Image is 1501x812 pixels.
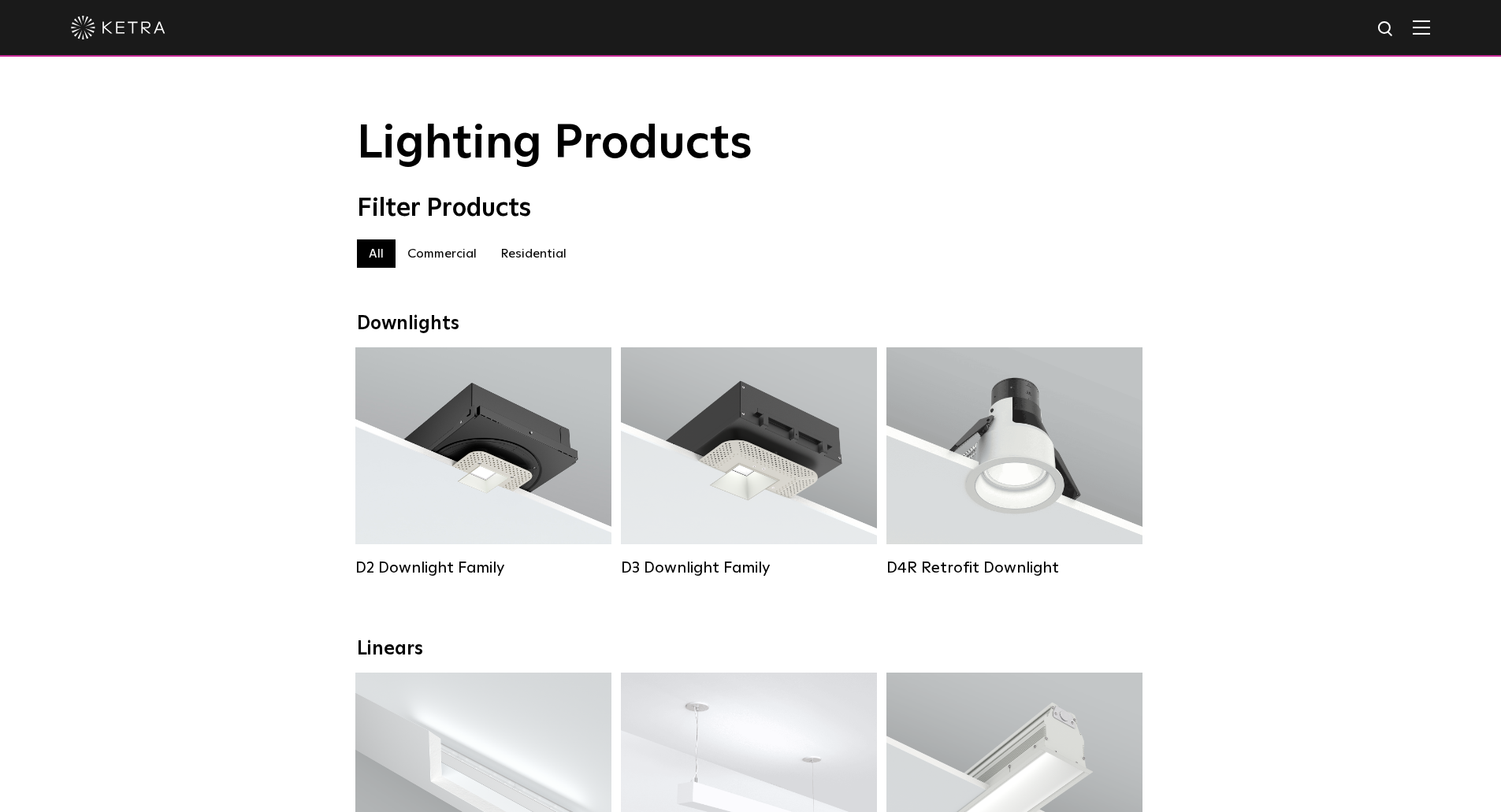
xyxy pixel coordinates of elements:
[357,313,1145,336] div: Downlights
[886,347,1142,585] a: D4R Retrofit Downlight Lumen Output:800Colors:White / BlackBeam Angles:15° / 25° / 40° / 60°Watta...
[1377,20,1396,39] img: search icon
[357,194,1145,224] div: Filter Products
[489,239,578,268] label: Residential
[357,239,396,268] label: All
[355,558,611,577] div: D2 Downlight Family
[621,558,877,577] div: D3 Downlight Family
[357,638,1145,661] div: Linears
[355,347,611,585] a: D2 Downlight Family Lumen Output:1200Colors:White / Black / Gloss Black / Silver / Bronze / Silve...
[71,16,165,39] img: ketra-logo-2019-white
[396,239,489,268] label: Commercial
[886,558,1142,577] div: D4R Retrofit Downlight
[621,347,877,585] a: D3 Downlight Family Lumen Output:700 / 900 / 1100Colors:White / Black / Silver / Bronze / Paintab...
[357,121,752,168] span: Lighting Products
[1413,20,1430,35] img: Hamburger%20Nav.svg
